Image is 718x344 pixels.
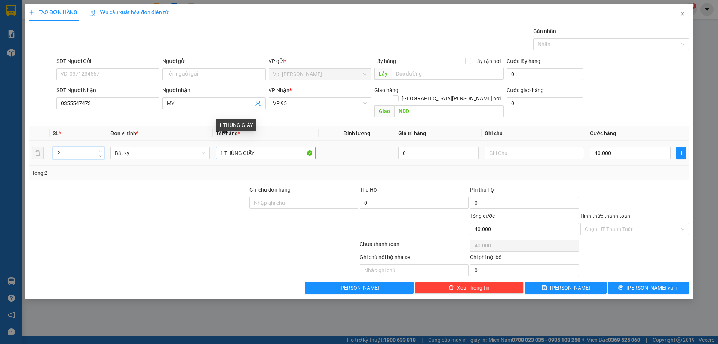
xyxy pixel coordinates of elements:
span: Tổng cước [470,213,495,219]
input: Nhập ghi chú [360,264,469,276]
input: Dọc đường [392,68,504,80]
label: Gán nhãn [533,28,556,34]
span: close [679,11,685,17]
span: Đơn vị tính [110,130,138,136]
span: up [98,149,102,153]
span: [GEOGRAPHIC_DATA][PERSON_NAME] nơi [399,94,504,103]
span: Thu Hộ [360,187,377,193]
div: 1 THÙNG GIẤY [216,119,256,131]
span: Cước hàng [590,130,616,136]
span: Lấy [374,68,392,80]
input: Ghi Chú [485,147,584,159]
span: printer [618,285,623,291]
button: [PERSON_NAME] [305,282,414,294]
div: Tổng: 2 [32,169,277,177]
input: Ghi chú đơn hàng [249,197,358,209]
div: SĐT Người Nhận [56,86,159,94]
div: Phí thu hộ [470,186,579,197]
label: Hình thức thanh toán [580,213,630,219]
span: user-add [255,100,261,106]
span: plus [677,150,686,156]
th: Ghi chú [482,126,587,141]
button: save[PERSON_NAME] [525,282,606,294]
span: VP Nhận [269,87,289,93]
div: Người nhận [162,86,265,94]
b: Biên nhận gởi hàng hóa [48,11,72,72]
span: Vp. Phan Rang [273,69,367,80]
div: SĐT Người Gửi [56,57,159,65]
span: [PERSON_NAME] [339,284,379,292]
span: Giá trị hàng [398,130,426,136]
div: Ghi chú nội bộ nhà xe [360,253,469,264]
button: delete [32,147,44,159]
span: Giao hàng [374,87,398,93]
span: VP 95 [273,98,367,109]
input: Cước giao hàng [507,97,583,109]
span: Lấy tận nơi [471,57,504,65]
button: printer[PERSON_NAME] và In [608,282,689,294]
div: Chi phí nội bộ [470,253,579,264]
button: plus [676,147,686,159]
span: Giao [374,105,394,117]
span: Định lượng [344,130,370,136]
span: delete [449,285,454,291]
input: Dọc đường [394,105,504,117]
span: save [542,285,547,291]
label: Ghi chú đơn hàng [249,187,291,193]
span: Yêu cầu xuất hóa đơn điện tử [89,9,168,15]
span: Lấy hàng [374,58,396,64]
div: Người gửi [162,57,265,65]
input: Cước lấy hàng [507,68,583,80]
span: down [98,154,102,158]
span: Bất kỳ [115,147,205,159]
div: VP gửi [269,57,371,65]
img: icon [89,10,95,16]
div: Chưa thanh toán [359,240,469,253]
span: SL [53,130,59,136]
span: Xóa Thông tin [457,284,490,292]
b: An Anh Limousine [9,48,41,83]
span: [PERSON_NAME] [550,284,590,292]
input: 0 [398,147,479,159]
button: deleteXóa Thông tin [415,282,524,294]
input: VD: Bàn, Ghế [216,147,315,159]
button: Close [672,4,693,25]
span: plus [29,10,34,15]
label: Cước giao hàng [507,87,544,93]
label: Cước lấy hàng [507,58,540,64]
span: Decrease Value [96,153,104,159]
span: TẠO ĐƠN HÀNG [29,9,77,15]
span: [PERSON_NAME] và In [626,284,679,292]
span: Increase Value [96,147,104,153]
